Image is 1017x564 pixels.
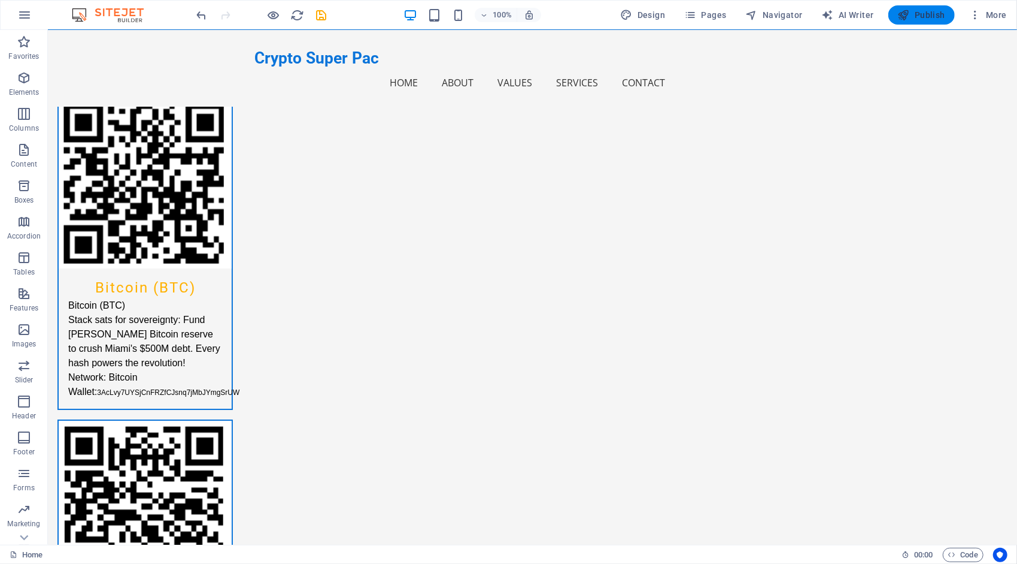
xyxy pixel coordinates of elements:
[948,548,978,562] span: Code
[15,375,34,385] p: Slider
[888,5,955,25] button: Publish
[993,548,1007,562] button: Usercentrics
[817,5,879,25] button: AI Writer
[13,447,35,457] p: Footer
[741,5,807,25] button: Navigator
[11,159,37,169] p: Content
[290,8,305,22] button: reload
[291,8,305,22] i: Reload page
[13,267,35,277] p: Tables
[7,519,40,529] p: Marketing
[475,8,517,22] button: 100%
[822,9,874,21] span: AI Writer
[69,8,159,22] img: Editor Logo
[12,339,37,349] p: Images
[493,8,512,22] h6: 100%
[616,5,670,25] div: Design (Ctrl+Alt+Y)
[195,8,209,22] i: Undo: Change text (Ctrl+Z)
[746,9,803,21] span: Navigator
[9,123,39,133] p: Columns
[679,5,731,25] button: Pages
[621,9,666,21] span: Design
[195,8,209,22] button: undo
[914,548,933,562] span: 00 00
[684,9,726,21] span: Pages
[13,483,35,493] p: Forms
[901,548,933,562] h6: Session time
[10,548,42,562] a: Click to cancel selection. Double-click to open Pages
[616,5,670,25] button: Design
[315,8,329,22] i: Save (Ctrl+S)
[10,303,38,313] p: Features
[969,9,1007,21] span: More
[9,88,40,97] p: Elements
[314,8,329,22] button: save
[964,5,1012,25] button: More
[943,548,983,562] button: Code
[898,9,945,21] span: Publish
[922,550,924,559] span: :
[266,8,281,22] button: Click here to leave preview mode and continue editing
[7,231,41,241] p: Accordion
[524,10,535,20] i: On resize automatically adjust zoom level to fit chosen device.
[12,411,36,421] p: Header
[14,195,34,205] p: Boxes
[8,52,39,61] p: Favorites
